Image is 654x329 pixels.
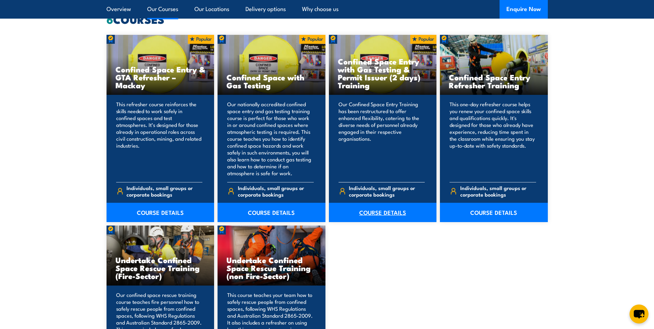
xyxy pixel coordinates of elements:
[227,73,316,89] h3: Confined Space with Gas Testing
[107,10,113,28] strong: 6
[115,256,205,280] h3: Undertake Confined Space Rescue Training (Fire-Sector)
[238,185,314,198] span: Individuals, small groups or corporate bookings
[349,185,425,198] span: Individuals, small groups or corporate bookings
[227,256,316,280] h3: Undertake Confined Space Rescue Training (non Fire-Sector)
[450,101,536,177] p: This one-day refresher course helps you renew your confined space skills and qualifications quick...
[440,203,548,222] a: COURSE DETAILS
[107,203,214,222] a: COURSE DETAILS
[630,305,648,323] button: chat-button
[449,73,539,89] h3: Confined Space Entry Refresher Training
[116,101,203,177] p: This refresher course reinforces the skills needed to work safely in confined spaces and test atm...
[338,57,428,89] h3: Confined Space Entry with Gas Testing & Permit Issuer (2 days) Training
[115,65,205,89] h3: Confined Space Entry & GTA Refresher – Mackay
[329,203,437,222] a: COURSE DETAILS
[227,101,314,177] p: Our nationally accredited confined space entry and gas testing training course is perfect for tho...
[339,101,425,177] p: Our Confined Space Entry Training has been restructured to offer enhanced flexibility, catering t...
[460,185,536,198] span: Individuals, small groups or corporate bookings
[127,185,202,198] span: Individuals, small groups or corporate bookings
[107,14,548,24] h2: COURSES
[218,203,325,222] a: COURSE DETAILS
